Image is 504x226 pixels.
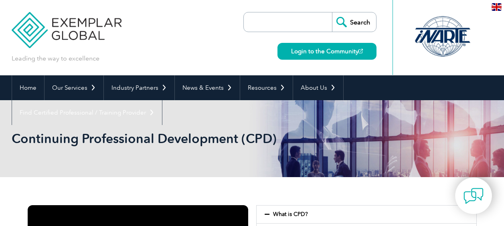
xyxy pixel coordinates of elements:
[273,211,308,218] a: What is CPD?
[12,75,44,100] a: Home
[358,49,363,53] img: open_square.png
[332,12,376,32] input: Search
[464,186,484,206] img: contact-chat.png
[12,54,99,63] p: Leading the way to excellence
[12,100,162,125] a: Find Certified Professional / Training Provider
[240,75,293,100] a: Resources
[175,75,240,100] a: News & Events
[257,206,476,223] div: What is CPD?
[12,132,348,145] h2: Continuing Professional Development (CPD)
[293,75,343,100] a: About Us
[492,3,502,11] img: en
[45,75,103,100] a: Our Services
[104,75,174,100] a: Industry Partners
[277,43,376,60] a: Login to the Community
